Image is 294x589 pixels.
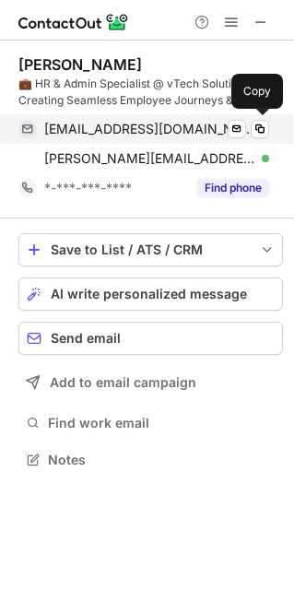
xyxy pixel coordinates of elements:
button: Send email [18,322,283,355]
div: Save to List / ATS / CRM [51,242,251,257]
span: Add to email campaign [50,375,196,390]
span: [PERSON_NAME][EMAIL_ADDRESS][DOMAIN_NAME] [44,150,255,167]
span: Find work email [48,415,276,431]
span: AI write personalized message [51,287,247,301]
span: Notes [48,452,276,468]
button: AI write personalized message [18,277,283,311]
span: [EMAIL_ADDRESS][DOMAIN_NAME] [44,121,255,137]
div: 💼 HR & Admin Specialist @ vTech Solution Inc | Creating Seamless Employee Journeys & Driving Oper... [18,76,283,109]
img: ContactOut v5.3.10 [18,11,129,33]
span: Send email [51,331,121,346]
button: Find work email [18,410,283,436]
button: Reveal Button [196,179,269,197]
div: [PERSON_NAME] [18,55,142,74]
button: Notes [18,447,283,473]
button: save-profile-one-click [18,233,283,266]
button: Add to email campaign [18,366,283,399]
